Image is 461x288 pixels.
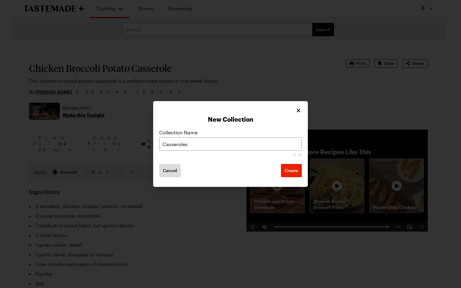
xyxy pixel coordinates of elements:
span: Cancel [163,168,177,174]
label: Collection Name [159,129,198,136]
button: Close [295,107,302,114]
input: Meals [159,137,302,151]
button: Create [281,164,302,177]
h2: New Collection [159,116,302,123]
div: 30 [159,152,302,158]
span: Create [285,168,298,174]
button: Cancel [159,164,181,177]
